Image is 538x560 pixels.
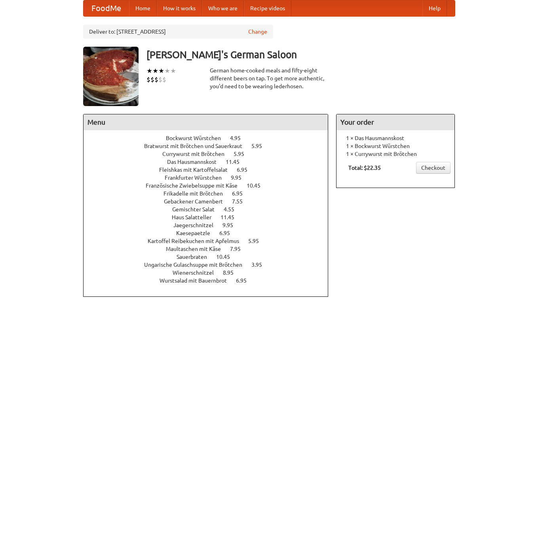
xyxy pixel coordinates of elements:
h4: Your order [336,114,454,130]
span: Gemischter Salat [172,206,222,213]
li: $ [150,75,154,84]
a: Help [422,0,447,16]
span: 5.95 [234,151,252,157]
li: ★ [164,66,170,75]
span: Currywurst mit Brötchen [162,151,232,157]
a: How it works [157,0,202,16]
li: 1 × Das Hausmannskost [340,134,451,142]
span: 6.95 [219,230,238,236]
a: Change [248,28,267,36]
span: Das Hausmannskost [167,159,224,165]
a: Kartoffel Reibekuchen mit Apfelmus 5.95 [148,238,274,244]
span: Wienerschnitzel [173,270,222,276]
a: Currywurst mit Brötchen 5.95 [162,151,259,157]
span: Haus Salatteller [172,214,219,220]
span: Kartoffel Reibekuchen mit Apfelmus [148,238,247,244]
span: Frankfurter Würstchen [165,175,230,181]
li: ★ [152,66,158,75]
a: Home [129,0,157,16]
img: angular.jpg [83,47,139,106]
a: Bockwurst Würstchen 4.95 [166,135,255,141]
a: Französische Zwiebelsuppe mit Käse 10.45 [146,182,275,189]
li: 1 × Currywurst mit Brötchen [340,150,451,158]
span: 6.95 [237,167,255,173]
span: 6.95 [232,190,251,197]
a: Wienerschnitzel 8.95 [173,270,248,276]
span: Jaegerschnitzel [173,222,221,228]
span: 7.55 [232,198,251,205]
a: Haus Salatteller 11.45 [172,214,249,220]
li: 1 × Bockwurst Würstchen [340,142,451,150]
b: Total: $22.35 [348,165,381,171]
span: 9.95 [231,175,249,181]
span: 6.95 [236,277,255,284]
a: Sauerbraten 10.45 [177,254,245,260]
span: Fleishkas mit Kartoffelsalat [159,167,236,173]
span: 4.95 [230,135,249,141]
a: Maultaschen mit Käse 7.95 [166,246,255,252]
span: 9.95 [222,222,241,228]
li: ★ [170,66,176,75]
h4: Menu [84,114,328,130]
a: Checkout [416,162,451,174]
a: Ungarische Gulaschsuppe mit Brötchen 3.95 [144,262,277,268]
li: $ [162,75,166,84]
a: Recipe videos [244,0,291,16]
a: Wurstsalad mit Bauernbrot 6.95 [160,277,261,284]
span: Gebackener Camenbert [164,198,231,205]
li: ★ [146,66,152,75]
a: Who we are [202,0,244,16]
div: Deliver to: [STREET_ADDRESS] [83,25,273,39]
span: Bratwurst mit Brötchen und Sauerkraut [144,143,250,149]
span: 4.55 [224,206,242,213]
li: $ [146,75,150,84]
a: FoodMe [84,0,129,16]
li: $ [154,75,158,84]
span: Sauerbraten [177,254,215,260]
a: Fleishkas mit Kartoffelsalat 6.95 [159,167,262,173]
h3: [PERSON_NAME]'s German Saloon [146,47,455,63]
span: Kaesepaetzle [176,230,218,236]
span: Maultaschen mit Käse [166,246,229,252]
a: Frikadelle mit Brötchen 6.95 [163,190,257,197]
span: 11.45 [226,159,247,165]
a: Jaegerschnitzel 9.95 [173,222,248,228]
span: Französische Zwiebelsuppe mit Käse [146,182,245,189]
a: Bratwurst mit Brötchen und Sauerkraut 5.95 [144,143,277,149]
div: German home-cooked meals and fifty-eight different beers on tap. To get more authentic, you'd nee... [210,66,329,90]
span: 3.95 [251,262,270,268]
span: 5.95 [248,238,267,244]
span: 10.45 [247,182,268,189]
a: Gebackener Camenbert 7.55 [164,198,257,205]
span: Wurstsalad mit Bauernbrot [160,277,235,284]
li: $ [158,75,162,84]
a: Frankfurter Würstchen 9.95 [165,175,256,181]
span: 8.95 [223,270,241,276]
a: Kaesepaetzle 6.95 [176,230,245,236]
a: Gemischter Salat 4.55 [172,206,249,213]
span: 10.45 [216,254,238,260]
span: 11.45 [221,214,242,220]
li: ★ [158,66,164,75]
span: Ungarische Gulaschsuppe mit Brötchen [144,262,250,268]
span: Frikadelle mit Brötchen [163,190,231,197]
span: 7.95 [230,246,249,252]
span: 5.95 [251,143,270,149]
a: Das Hausmannskost 11.45 [167,159,254,165]
span: Bockwurst Würstchen [166,135,229,141]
